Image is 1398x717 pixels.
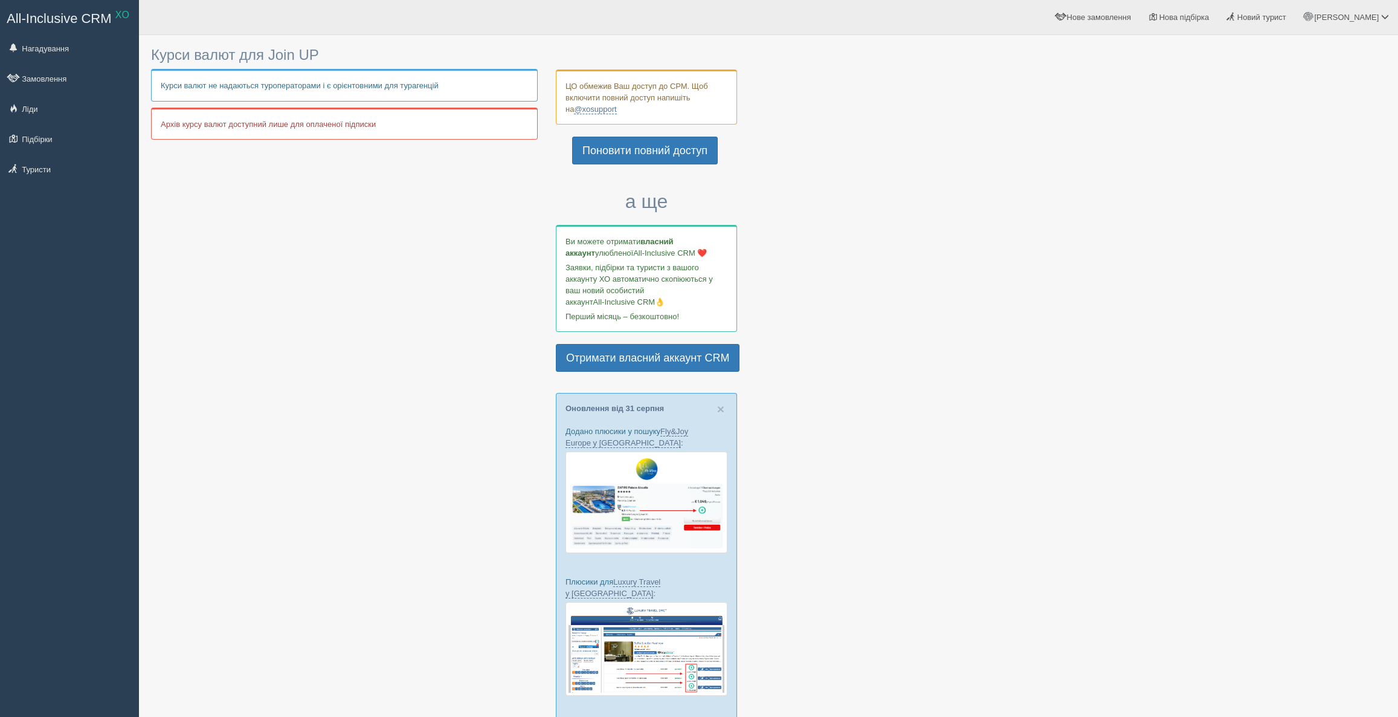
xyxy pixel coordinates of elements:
[1067,13,1131,22] span: Нове замовлення
[556,344,739,372] a: Отримати власний аккаунт CRM
[1314,13,1379,22] span: [PERSON_NAME]
[565,452,727,553] img: fly-joy-de-proposal-crm-for-travel-agency.png
[565,262,727,308] p: Заявки, підбірки та туристи з вашого аккаунту ХО автоматично скопіюються у ваш новий особистий ак...
[7,11,112,26] span: All-Inclusive CRM
[115,10,129,20] sup: XO
[717,403,724,415] button: Close
[572,137,718,164] a: Поновити повний доступ
[565,404,664,413] a: Оновлення від 31 серпня
[151,69,538,101] p: Курси валют не надаються туроператорами і є орієнтовними для турагенцій
[1237,13,1286,22] span: Новий турист
[1159,13,1210,22] span: Нова підбірка
[565,236,727,259] p: Ви можете отримати улюбленої
[565,426,727,449] p: Додано плюсики у пошуку :
[565,602,727,695] img: luxury-travel-%D0%BF%D0%BE%D0%B4%D0%B1%D0%BE%D1%80%D0%BA%D0%B0-%D1%81%D1%80%D0%BC-%D0%B4%D0%BB%D1...
[565,311,727,322] p: Перший місяць – безкоштовно!
[151,108,538,140] p: Архів курсу валют доступний лише для оплаченої підписки
[1,1,138,34] a: All-Inclusive CRM XO
[593,297,665,307] span: All-Inclusive CRM👌
[556,191,737,212] h3: а ще
[565,577,660,599] a: Luxury Travel у [GEOGRAPHIC_DATA]
[633,248,707,258] span: All-Inclusive CRM ❤️
[565,427,688,448] a: Fly&Joy Europe у [GEOGRAPHIC_DATA]
[717,402,724,416] span: ×
[565,237,674,258] b: власний аккаунт
[574,105,616,114] a: @xosupport
[565,576,727,599] p: Плюсики для :
[151,47,538,63] h3: Курси валют для Join UP
[556,70,737,125] div: ЦО обмежив Ваш доступ до СРМ. Щоб включити повний доступ напишіть на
